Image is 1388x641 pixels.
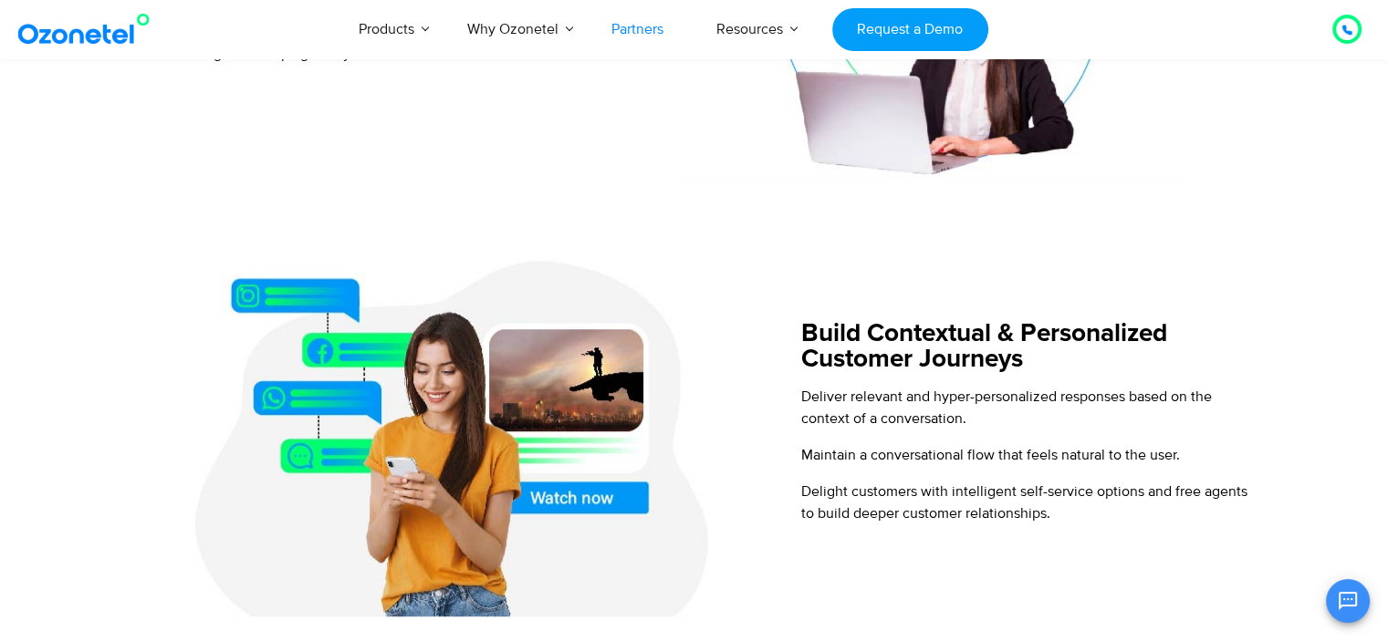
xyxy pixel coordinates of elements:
[801,482,1247,522] span: Delight customers with intelligent self-service options and free agents to build deeper customer ...
[1326,579,1370,623] button: Open chat
[801,321,1262,372] h5: Build Contextual & Personalized Customer Journeys
[801,388,1212,428] span: Deliver relevant and hyper-personalized responses based on the context of a conversation.
[124,45,472,63] span: Accelerate targeted campaigns to your customer base.
[832,8,988,51] a: Request a Demo
[801,446,1180,464] span: Maintain a conversational flow that feels natural to the user.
